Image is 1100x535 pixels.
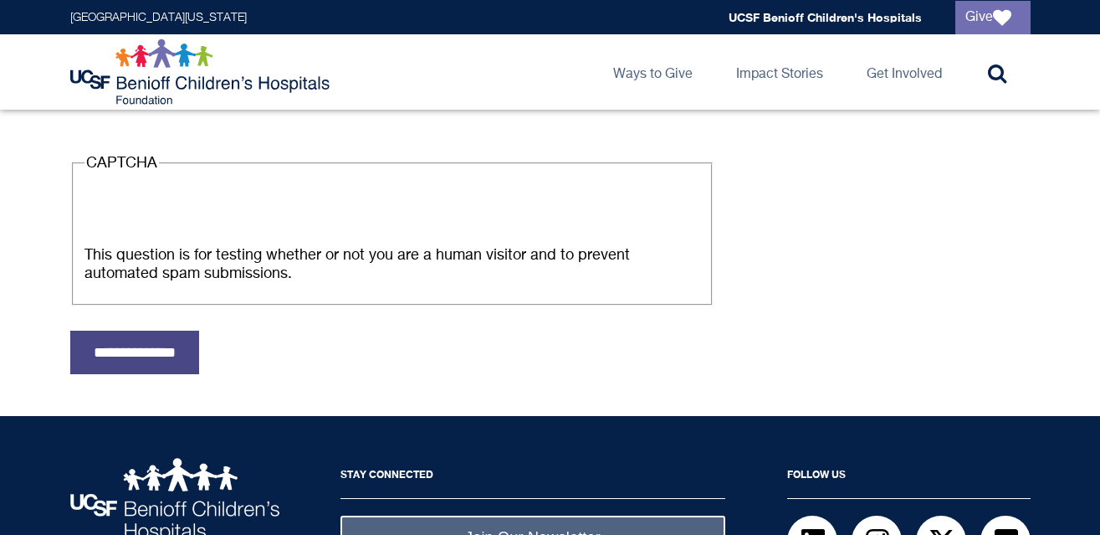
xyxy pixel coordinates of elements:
[84,177,337,241] iframe: Widget containing checkbox for hCaptcha security challenge
[70,39,334,105] img: Logo for UCSF Benioff Children's Hospitals Foundation
[853,34,955,110] a: Get Involved
[955,1,1031,34] a: Give
[340,458,725,499] h2: Stay Connected
[70,12,247,23] a: [GEOGRAPHIC_DATA][US_STATE]
[84,246,699,283] div: This question is for testing whether or not you are a human visitor and to prevent automated spam...
[84,154,159,172] legend: CAPTCHA
[600,34,706,110] a: Ways to Give
[729,10,922,24] a: UCSF Benioff Children's Hospitals
[70,92,714,129] div: Add a custom message to your card!
[723,34,837,110] a: Impact Stories
[787,458,1031,499] h2: Follow Us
